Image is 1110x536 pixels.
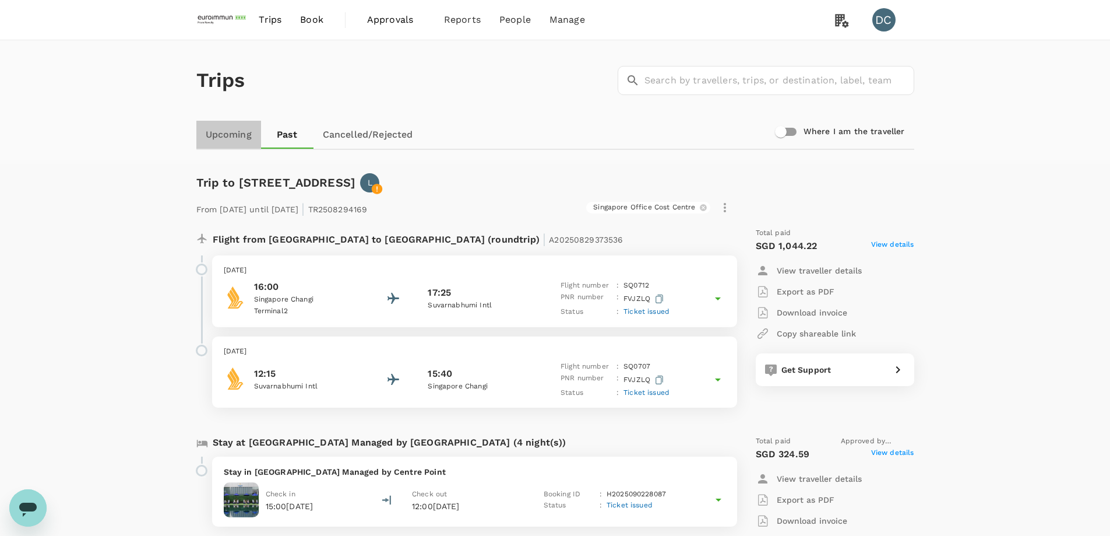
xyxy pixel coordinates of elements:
span: Reports [444,13,481,27]
p: SGD 1,044.22 [756,239,817,253]
p: Export as PDF [777,494,834,506]
span: View details [871,447,914,461]
iframe: Button to launch messaging window [9,489,47,527]
span: Total paid [756,227,791,239]
span: Approvals [367,13,425,27]
button: View traveller details [756,468,862,489]
span: Manage [549,13,585,27]
p: Terminal 2 [254,306,359,317]
p: 15:00[DATE] [266,500,313,512]
p: SGD 324.59 [756,447,810,461]
p: 15:40 [428,367,452,381]
p: From [DATE] until [DATE] TR2508294169 [196,197,368,218]
span: | [301,201,305,217]
p: Suvarnabhumi Intl [254,381,359,393]
div: DC [872,8,896,31]
p: 17:25 [428,286,451,300]
p: SQ 0707 [623,361,650,373]
span: View details [871,239,914,253]
p: FVJZLQ [623,373,666,387]
p: Export as PDF [777,286,834,297]
h6: Trip to [STREET_ADDRESS] [196,173,356,192]
span: Get Support [781,365,831,374]
h6: Where I am the traveller [804,125,905,138]
p: SQ 0712 [623,280,649,292]
span: Total paid [756,436,791,447]
a: Upcoming [196,121,261,149]
p: Flight from [GEOGRAPHIC_DATA] to [GEOGRAPHIC_DATA] (roundtrip) [213,227,623,248]
input: Search by travellers, trips, or destination, label, team [644,66,914,95]
p: PNR number [561,373,612,387]
p: Status [561,387,612,399]
p: H2025090228087 [607,489,666,500]
p: : [600,500,602,512]
button: Export as PDF [756,489,834,510]
p: Flight number [561,361,612,373]
span: Ticket issued [623,307,669,316]
span: Check out [412,490,447,498]
span: Trips [259,13,281,27]
p: Download invoice [777,515,847,527]
button: Export as PDF [756,281,834,302]
p: Stay at [GEOGRAPHIC_DATA] Managed by [GEOGRAPHIC_DATA] (4 night(s)) [213,436,566,450]
p: : [616,361,619,373]
p: Copy shareable link [777,328,856,339]
p: View traveller details [777,265,862,276]
span: Check in [266,490,295,498]
p: Suvarnabhumi Intl [428,300,533,311]
span: Approved by [841,436,914,447]
span: A20250829373536 [549,235,623,244]
button: View traveller details [756,260,862,281]
p: Booking ID [544,489,595,500]
p: : [616,280,619,292]
p: 16:00 [254,280,359,294]
h1: Trips [196,40,245,121]
p: FVJZLQ [623,292,666,306]
p: Flight number [561,280,612,292]
img: EUROIMMUN (South East Asia) Pte. Ltd. [196,7,250,33]
span: People [499,13,531,27]
img: Singapore Airlines [224,286,247,309]
p: : [600,489,602,500]
p: 12:15 [254,367,359,381]
p: [DATE] [224,346,725,358]
p: Singapore Changi [254,294,359,306]
div: Singapore Office Cost Centre [586,202,710,213]
button: Copy shareable link [756,323,856,344]
p: L [368,177,372,188]
p: : [616,387,619,399]
button: Download invoice [756,302,847,323]
span: Singapore Office Cost Centre [586,202,702,212]
p: 12:00[DATE] [412,500,523,512]
p: View traveller details [777,473,862,485]
p: Status [561,306,612,318]
button: Download invoice [756,510,847,531]
p: : [616,306,619,318]
p: Status [544,500,595,512]
span: | [542,231,546,247]
span: Book [300,13,323,27]
p: Download invoice [777,307,847,318]
p: PNR number [561,292,612,306]
a: Past [261,121,313,149]
span: Ticket issued [607,501,653,509]
span: Ticket issued [623,388,669,397]
p: : [616,373,619,387]
p: : [616,292,619,306]
img: Mandarin Hotel Managed by Centre Point [224,482,259,517]
p: Singapore Changi [428,381,533,393]
p: [DATE] [224,265,725,276]
p: Stay in [GEOGRAPHIC_DATA] Managed by Centre Point [224,466,725,478]
img: Singapore Airlines [224,367,247,390]
a: Cancelled/Rejected [313,121,422,149]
